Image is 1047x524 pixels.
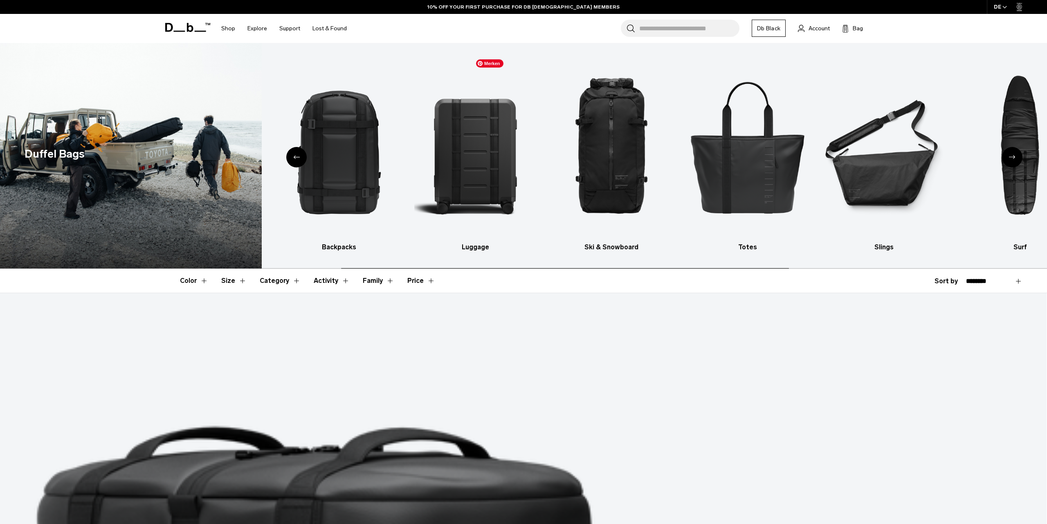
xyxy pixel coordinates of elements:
[414,55,536,238] img: Db
[809,24,830,33] span: Account
[414,55,536,252] a: Db Luggage
[260,269,301,293] button: Toggle Filter
[314,269,350,293] button: Toggle Filter
[221,269,247,293] button: Toggle Filter
[312,14,347,43] a: Lost & Found
[1002,147,1022,167] div: Next slide
[407,269,435,293] button: Toggle Price
[842,23,863,33] button: Bag
[286,147,307,167] div: Previous slide
[142,55,264,252] li: 1 / 10
[363,269,394,293] button: Toggle Filter
[414,242,536,252] h3: Luggage
[687,55,809,252] li: 5 / 10
[25,146,85,163] h1: Duffel Bags
[798,23,830,33] a: Account
[853,24,863,33] span: Bag
[823,242,945,252] h3: Slings
[687,55,809,238] img: Db
[550,55,672,252] li: 4 / 10
[142,242,264,252] h3: All products
[180,269,208,293] button: Toggle Filter
[278,242,400,252] h3: Backpacks
[550,55,672,238] img: Db
[752,20,786,37] a: Db Black
[142,55,264,238] img: Db
[687,55,809,252] a: Db Totes
[215,14,353,43] nav: Main Navigation
[823,55,945,252] li: 6 / 10
[142,55,264,252] a: Db All products
[221,14,235,43] a: Shop
[823,55,945,252] a: Db Slings
[247,14,267,43] a: Explore
[427,3,620,11] a: 10% OFF YOUR FIRST PURCHASE FOR DB [DEMOGRAPHIC_DATA] MEMBERS
[687,242,809,252] h3: Totes
[278,55,400,252] a: Db Backpacks
[550,242,672,252] h3: Ski & Snowboard
[414,55,536,252] li: 3 / 10
[278,55,400,252] li: 2 / 10
[823,55,945,238] img: Db
[550,55,672,252] a: Db Ski & Snowboard
[476,59,503,68] span: Merken
[279,14,300,43] a: Support
[278,55,400,238] img: Db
